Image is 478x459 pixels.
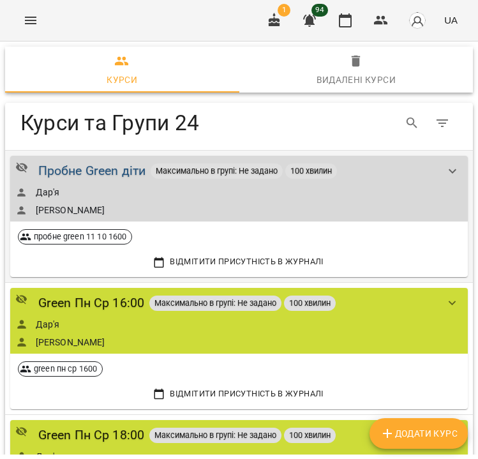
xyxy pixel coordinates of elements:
[151,165,283,176] span: Максимально в групі: Не задано
[284,297,336,308] span: 100 хвилин
[317,72,396,87] div: Видалені курси
[36,204,105,216] a: [PERSON_NAME]
[15,161,28,174] svg: Приватний урок
[38,293,145,313] a: Green Пн Ср 16:00
[149,430,281,440] span: Максимально в групі: Не задано
[18,361,103,377] div: green пн ср 1600
[278,4,290,17] span: 1
[439,8,463,32] button: UA
[15,252,463,271] button: Відмітити присутність в Журналі
[380,426,458,441] span: Додати Курс
[397,108,428,139] button: Search
[29,231,131,243] span: пробне green 11 10 1600
[444,13,458,27] span: UA
[15,384,463,403] button: Відмітити присутність в Журналі
[20,110,298,136] h4: Курси та Групи 24
[285,165,337,176] span: 100 хвилин
[15,293,28,306] svg: Приватний урок
[36,336,105,349] a: [PERSON_NAME]
[19,255,459,269] span: Відмітити присутність в Журналі
[437,156,468,186] button: show more
[36,186,60,199] a: Дар'я
[19,387,459,401] span: Відмітити присутність в Журналі
[284,430,336,440] span: 100 хвилин
[370,418,468,449] button: Додати Курс
[107,72,137,87] div: Курси
[36,318,60,331] a: Дар'я
[18,229,132,245] div: пробне green 11 10 1600
[29,363,102,375] span: green пн ср 1600
[38,161,146,181] a: Пробне Green діти
[15,425,28,438] svg: Приватний урок
[38,425,145,445] a: Green Пн Ср 18:00
[15,5,46,36] button: Menu
[437,288,468,319] button: show more
[408,11,426,29] img: avatar_s.png
[149,297,281,308] span: Максимально в групі: Не задано
[5,103,473,144] div: Table Toolbar
[311,4,328,17] span: 94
